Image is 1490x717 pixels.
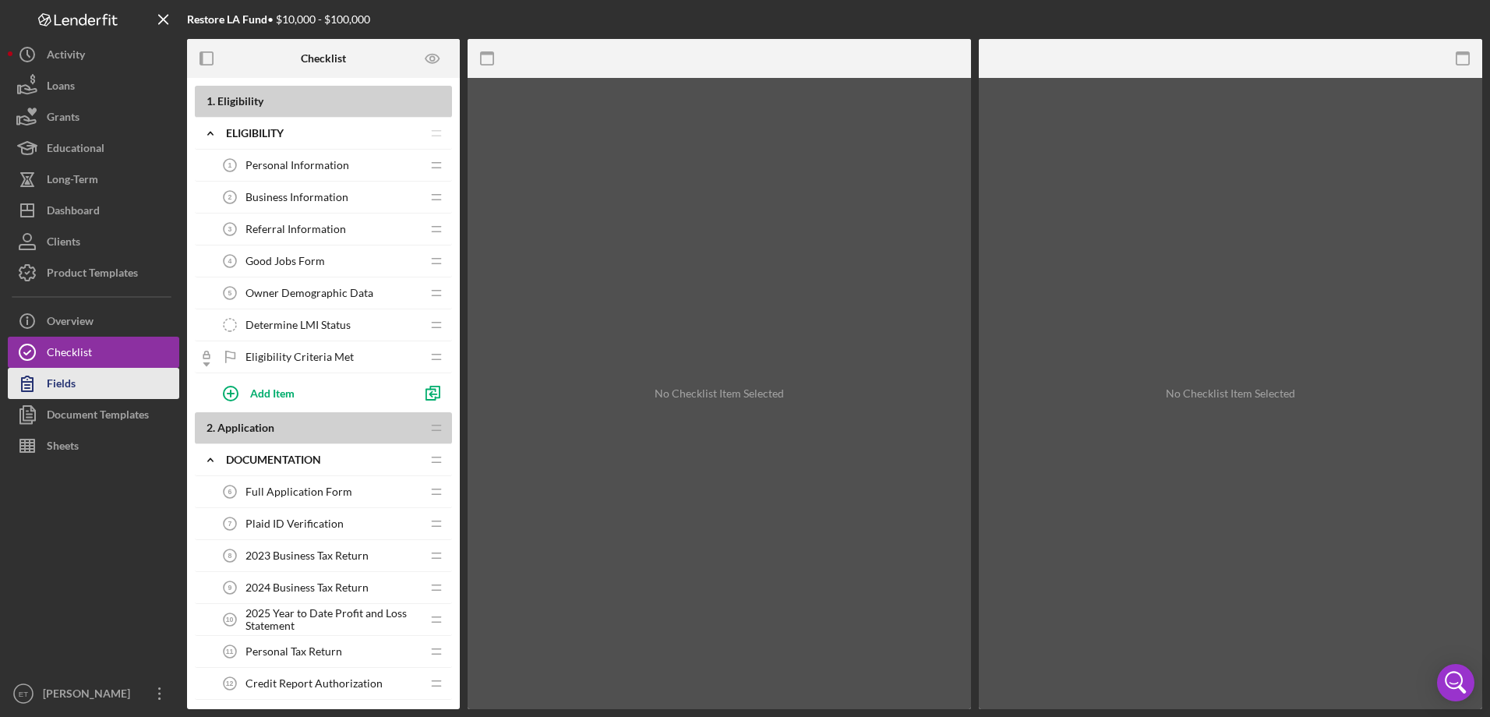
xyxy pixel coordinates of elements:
button: Overview [8,306,179,337]
div: Document Templates [47,399,149,434]
span: Application [217,421,274,434]
span: 2 . [207,421,215,434]
span: Eligibility Criteria Met [245,351,354,363]
span: 2024 Business Tax Return [245,581,369,594]
tspan: 6 [228,488,232,496]
span: Personal Tax Return [245,645,342,658]
span: Plaid ID Verification [245,517,344,530]
tspan: 5 [228,289,232,297]
div: Educational [47,132,104,168]
tspan: 4 [228,257,232,265]
button: Add Item [210,377,413,408]
span: 2023 Business Tax Return [245,549,369,562]
div: Product Templates [47,257,138,292]
tspan: 2 [228,193,232,201]
span: Credit Report Authorization [245,677,383,690]
button: Dashboard [8,195,179,226]
div: • $10,000 - $100,000 [187,13,370,26]
div: No Checklist Item Selected [1166,387,1295,400]
span: Eligibility [217,94,263,108]
tspan: 8 [228,552,232,560]
span: Personal Information [245,159,349,171]
tspan: 7 [228,520,232,528]
span: Owner Demographic Data [245,287,373,299]
div: Clients [47,226,80,261]
button: Document Templates [8,399,179,430]
tspan: 12 [226,680,234,687]
button: Loans [8,70,179,101]
div: Dashboard [47,195,100,230]
button: ET[PERSON_NAME] [8,678,179,709]
tspan: 9 [228,584,232,592]
div: Checklist [47,337,92,372]
button: Educational [8,132,179,164]
tspan: 11 [226,648,234,655]
b: Checklist [301,52,346,65]
span: Full Application Form [245,486,352,498]
button: Checklist [8,337,179,368]
tspan: 1 [228,161,232,169]
span: Determine LMI Status [245,319,351,331]
span: Business Information [245,191,348,203]
div: Documentation [226,454,421,466]
div: [PERSON_NAME] [39,678,140,713]
div: Fields [47,368,76,403]
div: Add Item [250,378,295,408]
div: Eligibility [226,127,421,140]
button: Preview as [415,41,450,76]
div: Overview [47,306,94,341]
span: 2025 Year to Date Profit and Loss Statement [245,607,421,632]
span: 1 . [207,94,215,108]
tspan: 10 [226,616,234,623]
button: Clients [8,226,179,257]
span: Referral Information [245,223,346,235]
span: Good Jobs Form [245,255,325,267]
button: Product Templates [8,257,179,288]
button: Sheets [8,430,179,461]
button: Grants [8,101,179,132]
b: Restore LA Fund [187,12,267,26]
div: Sheets [47,430,79,465]
div: Grants [47,101,79,136]
button: Long-Term [8,164,179,195]
div: Open Intercom Messenger [1437,664,1474,701]
div: Long-Term [47,164,98,199]
div: Loans [47,70,75,105]
button: Fields [8,368,179,399]
tspan: 3 [228,225,232,233]
div: Activity [47,39,85,74]
button: Activity [8,39,179,70]
text: ET [19,690,28,698]
div: No Checklist Item Selected [655,387,784,400]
